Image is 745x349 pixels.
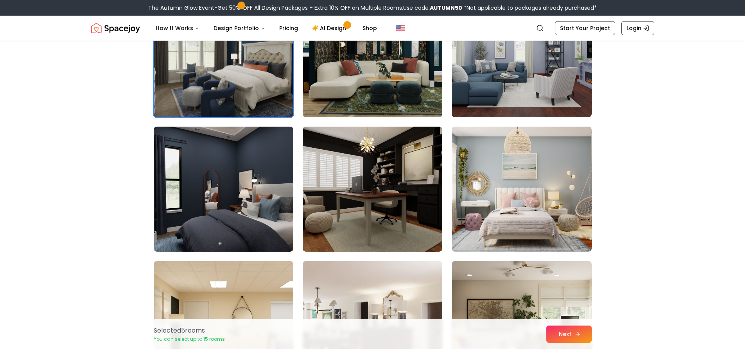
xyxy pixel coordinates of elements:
[149,20,206,36] button: How It Works
[154,127,293,252] img: Room room-25
[273,20,304,36] a: Pricing
[303,127,442,252] img: Room room-26
[452,127,591,252] img: Room room-27
[555,21,615,35] a: Start Your Project
[148,4,597,12] div: The Autumn Glow Event-Get 50% OFF All Design Packages + Extra 10% OFF on Multiple Rooms.
[396,23,405,33] img: United States
[306,20,355,36] a: AI Design
[154,326,225,335] p: Selected 5 room s
[207,20,271,36] button: Design Portfolio
[91,16,654,41] nav: Global
[149,20,383,36] nav: Main
[403,4,462,12] span: Use code:
[430,4,462,12] b: AUTUMN50
[356,20,383,36] a: Shop
[546,326,592,343] button: Next
[91,20,140,36] a: Spacejoy
[154,336,225,342] p: You can select up to 15 rooms
[91,20,140,36] img: Spacejoy Logo
[462,4,597,12] span: *Not applicable to packages already purchased*
[621,21,654,35] a: Login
